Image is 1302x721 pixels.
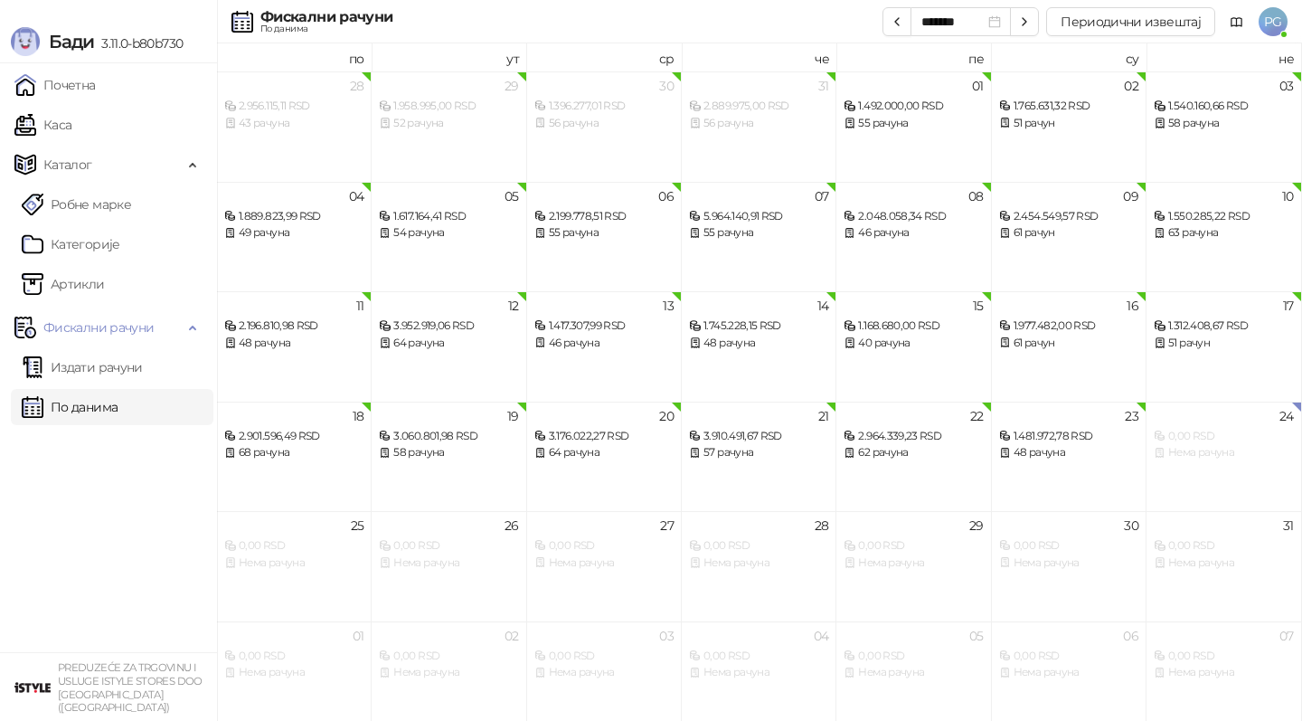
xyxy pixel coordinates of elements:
td: 2025-07-29 [372,71,526,182]
div: 1.745.228,15 RSD [689,318,828,335]
div: 1.417.307,99 RSD [534,318,674,335]
div: 1.540.160,66 RSD [1154,98,1293,115]
div: 03 [1279,80,1294,92]
div: Нема рачуна [224,664,363,681]
a: Документација [1222,7,1251,36]
div: 07 [815,190,829,203]
div: 0,00 RSD [1154,537,1293,555]
div: 0,00 RSD [534,648,674,665]
div: 15 [973,299,984,312]
div: 20 [659,410,674,422]
td: 2025-08-23 [992,402,1146,512]
div: 22 [970,410,984,422]
th: не [1146,43,1301,71]
div: 24 [1279,410,1294,422]
th: ср [527,43,682,71]
div: 1.168.680,00 RSD [844,318,983,335]
div: 2.196.810,98 RSD [224,318,363,335]
div: 17 [1283,299,1294,312]
span: PG [1259,7,1288,36]
th: су [992,43,1146,71]
div: 29 [505,80,519,92]
div: 54 рачуна [379,224,518,242]
div: 05 [505,190,519,203]
div: 3.176.022,27 RSD [534,428,674,445]
div: Нема рачуна [224,555,363,572]
div: 0,00 RSD [689,537,828,555]
td: 2025-08-27 [527,511,682,621]
div: Нема рачуна [844,664,983,681]
td: 2025-08-15 [836,291,991,402]
td: 2025-08-06 [527,182,682,292]
div: 10 [1282,190,1294,203]
td: 2025-08-24 [1146,402,1301,512]
div: Нема рачуна [1154,664,1293,681]
span: Фискални рачуни [43,309,154,346]
div: Фискални рачуни [260,10,392,24]
div: 09 [1123,190,1138,203]
div: 06 [1123,630,1138,642]
td: 2025-08-26 [372,511,526,621]
div: 52 рачуна [379,115,518,132]
div: 04 [814,630,829,642]
th: че [682,43,836,71]
div: Нема рачуна [999,555,1138,572]
td: 2025-08-02 [992,71,1146,182]
div: Нема рачуна [844,555,983,572]
div: 0,00 RSD [224,648,363,665]
td: 2025-08-25 [217,511,372,621]
div: 29 [969,519,984,532]
td: 2025-07-30 [527,71,682,182]
div: 49 рачуна [224,224,363,242]
div: 61 рачун [999,224,1138,242]
td: 2025-08-05 [372,182,526,292]
div: 28 [350,80,364,92]
div: 26 [505,519,519,532]
td: 2025-08-09 [992,182,1146,292]
div: 2.048.058,34 RSD [844,208,983,225]
td: 2025-08-14 [682,291,836,402]
div: 1.765.631,32 RSD [999,98,1138,115]
div: 61 рачун [999,335,1138,352]
div: Нема рачуна [689,555,828,572]
div: 1.958.995,00 RSD [379,98,518,115]
div: 0,00 RSD [379,648,518,665]
div: 2.956.115,11 RSD [224,98,363,115]
td: 2025-08-04 [217,182,372,292]
img: 64x64-companyLogo-77b92cf4-9946-4f36-9751-bf7bb5fd2c7d.png [14,669,51,706]
div: 0,00 RSD [224,537,363,555]
div: 23 [1125,410,1138,422]
small: PREDUZEĆE ZA TRGOVINU I USLUGE ISTYLE STORES DOO [GEOGRAPHIC_DATA] ([GEOGRAPHIC_DATA]) [58,661,203,714]
div: 55 рачуна [844,115,983,132]
div: 30 [1124,519,1138,532]
div: Нема рачуна [379,555,518,572]
th: ут [372,43,526,71]
a: Категорије [22,226,120,262]
div: 02 [505,630,519,642]
div: 56 рачуна [534,115,674,132]
div: 40 рачуна [844,335,983,352]
div: 30 [659,80,674,92]
span: Бади [49,31,94,52]
div: 1.396.277,01 RSD [534,98,674,115]
div: 01 [972,80,984,92]
div: Нема рачуна [689,664,828,681]
div: 55 рачуна [534,224,674,242]
div: 2.454.549,57 RSD [999,208,1138,225]
div: 55 рачуна [689,224,828,242]
div: 57 рачуна [689,444,828,461]
div: 0,00 RSD [689,648,828,665]
div: 31 [1283,519,1294,532]
div: Нема рачуна [534,664,674,681]
div: Нема рачуна [1154,555,1293,572]
div: 3.952.919,06 RSD [379,318,518,335]
div: 0,00 RSD [534,537,674,555]
div: 48 рачуна [224,335,363,352]
th: по [217,43,372,71]
img: Logo [11,27,40,56]
td: 2025-08-21 [682,402,836,512]
td: 2025-08-28 [682,511,836,621]
td: 2025-07-31 [682,71,836,182]
a: ArtikliАртикли [22,266,105,302]
div: 68 рачуна [224,444,363,461]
